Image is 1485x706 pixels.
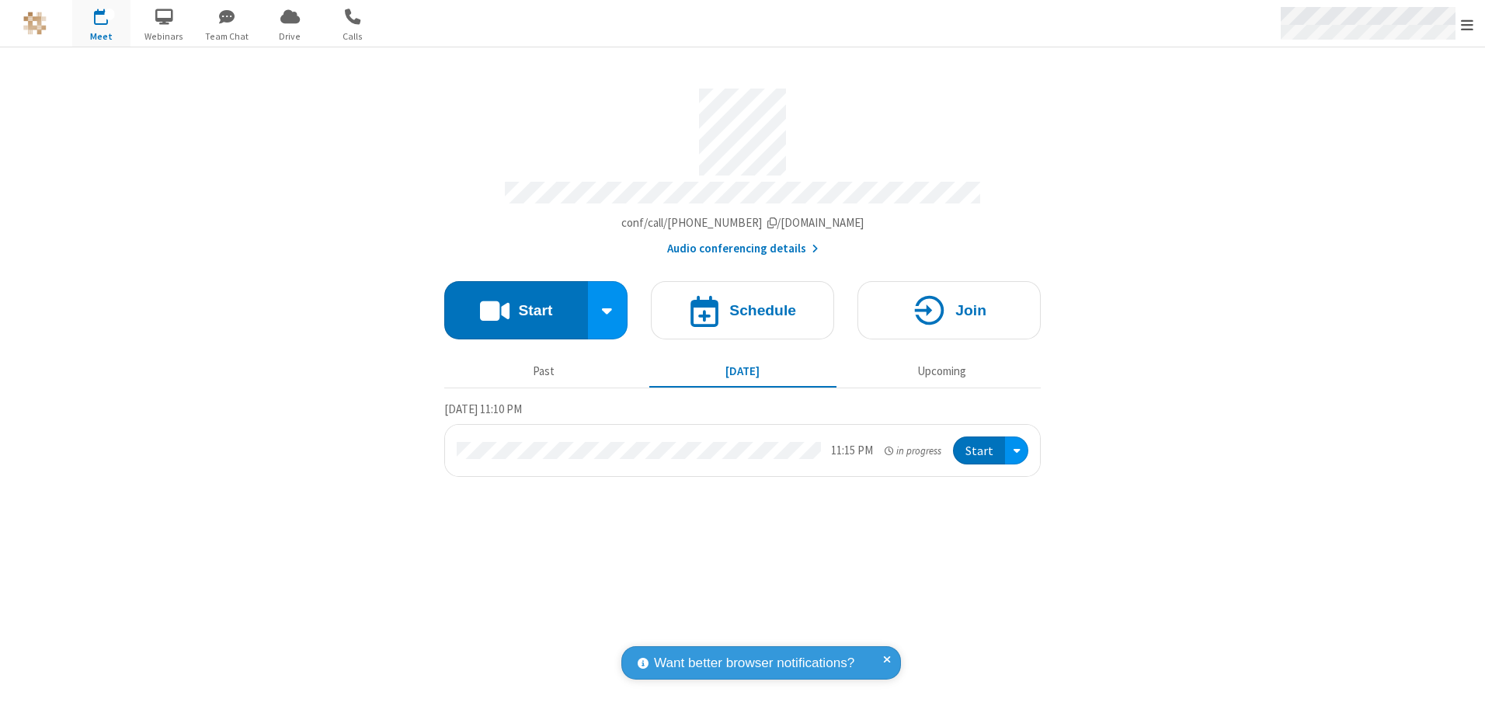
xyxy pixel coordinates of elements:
[450,356,638,386] button: Past
[621,215,864,230] span: Copy my meeting room link
[588,281,628,339] div: Start conference options
[729,303,796,318] h4: Schedule
[518,303,552,318] h4: Start
[955,303,986,318] h4: Join
[72,30,130,43] span: Meet
[198,30,256,43] span: Team Chat
[444,281,588,339] button: Start
[261,30,319,43] span: Drive
[649,356,836,386] button: [DATE]
[621,214,864,232] button: Copy my meeting room linkCopy my meeting room link
[667,240,819,258] button: Audio conferencing details
[654,653,854,673] span: Want better browser notifications?
[105,9,115,20] div: 1
[651,281,834,339] button: Schedule
[848,356,1035,386] button: Upcoming
[444,77,1041,258] section: Account details
[1005,436,1028,465] div: Open menu
[953,436,1005,465] button: Start
[444,400,1041,478] section: Today's Meetings
[857,281,1041,339] button: Join
[324,30,382,43] span: Calls
[444,402,522,416] span: [DATE] 11:10 PM
[135,30,193,43] span: Webinars
[831,442,873,460] div: 11:15 PM
[23,12,47,35] img: QA Selenium DO NOT DELETE OR CHANGE
[885,443,941,458] em: in progress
